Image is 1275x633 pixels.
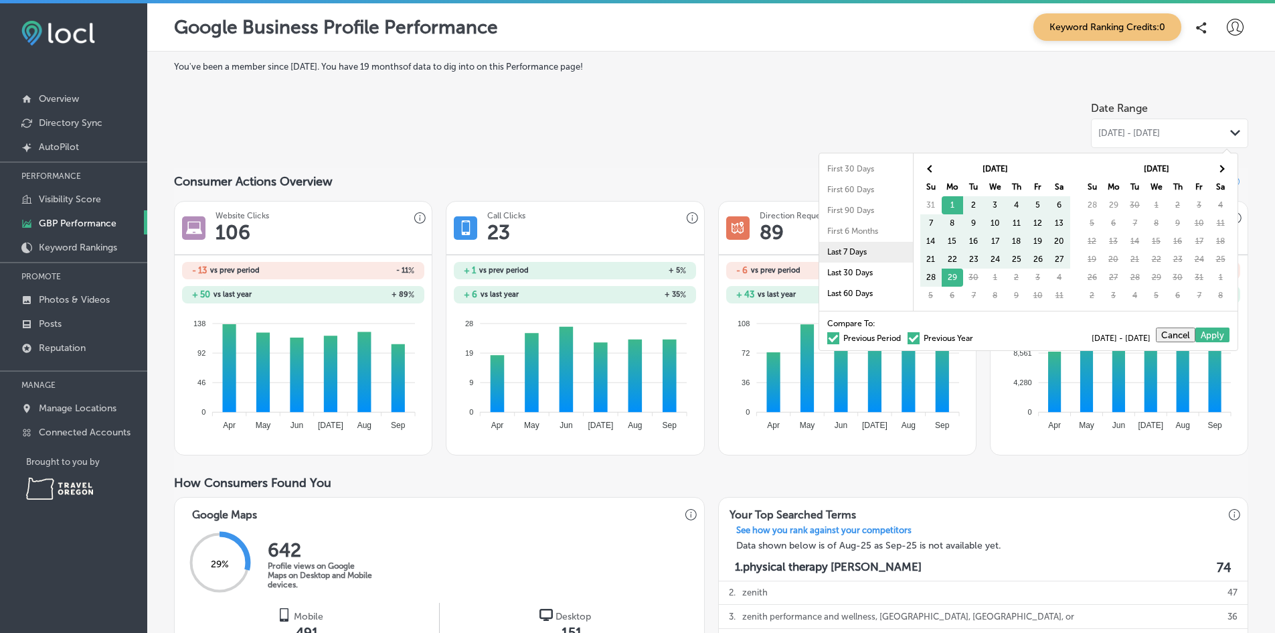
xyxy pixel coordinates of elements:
[39,403,116,414] p: Manage Locations
[1146,196,1167,214] td: 1
[1167,214,1189,232] td: 9
[1098,128,1160,139] span: [DATE] - [DATE]
[935,421,950,430] tspan: Sep
[942,232,963,251] td: 15
[736,265,748,275] h2: - 6
[1027,232,1049,251] td: 19
[479,267,529,274] span: vs prev period
[1189,269,1210,287] td: 31
[318,421,343,430] tspan: [DATE]
[767,421,780,430] tspan: Apr
[1091,102,1148,115] label: Date Range
[1006,214,1027,232] td: 11
[719,498,867,525] h3: Your Top Searched Terms
[1027,178,1049,196] th: Fr
[1146,269,1167,287] td: 29
[1124,269,1146,287] td: 28
[1227,605,1238,628] p: 36
[465,319,473,327] tspan: 28
[942,251,963,269] td: 22
[663,421,677,430] tspan: Sep
[985,232,1006,251] td: 17
[1103,287,1124,305] td: 3
[1210,232,1231,251] td: 18
[39,141,79,153] p: AutoPilot
[942,160,1049,178] th: [DATE]
[39,318,62,330] p: Posts
[26,457,147,467] p: Brought to you by
[920,214,942,232] td: 7
[1167,269,1189,287] td: 30
[742,378,750,386] tspan: 36
[819,242,913,263] li: Last 7 Days
[751,267,800,274] span: vs prev period
[726,525,922,539] a: See how you rank against your competitors
[1027,251,1049,269] td: 26
[575,290,686,299] h2: + 35
[963,287,985,305] td: 7
[1082,251,1103,269] td: 19
[819,263,913,283] li: Last 30 Days
[487,220,510,244] h1: 23
[1124,178,1146,196] th: Tu
[268,561,375,589] p: Profile views on Google Maps on Desktop and Mobile devices.
[1189,251,1210,269] td: 24
[21,21,95,46] img: fda3e92497d09a02dc62c9cd864e3231.png
[588,421,614,430] tspan: [DATE]
[39,427,131,438] p: Connected Accounts
[303,290,414,299] h2: + 89
[1027,408,1031,416] tspan: 0
[470,408,474,416] tspan: 0
[963,232,985,251] td: 16
[1210,287,1231,305] td: 8
[1167,232,1189,251] td: 16
[1195,328,1229,342] button: Apply
[216,220,250,244] h1: 106
[216,211,269,220] h3: Website Clicks
[963,251,985,269] td: 23
[1210,196,1231,214] td: 4
[834,421,847,430] tspan: Jun
[1082,232,1103,251] td: 12
[1027,196,1049,214] td: 5
[963,178,985,196] th: Tu
[556,611,591,622] span: Desktop
[736,289,754,299] h2: + 43
[464,265,476,275] h2: + 1
[1049,269,1070,287] td: 4
[963,196,985,214] td: 2
[1207,421,1222,430] tspan: Sep
[1006,178,1027,196] th: Th
[1217,560,1231,575] label: 74
[174,16,498,38] p: Google Business Profile Performance
[1006,232,1027,251] td: 18
[1124,196,1146,214] td: 30
[1079,421,1094,430] tspan: May
[819,180,913,200] li: First 60 Days
[729,581,736,604] p: 2 .
[742,349,750,357] tspan: 72
[1103,269,1124,287] td: 27
[491,421,504,430] tspan: Apr
[1033,13,1181,41] span: Keyword Ranking Credits: 0
[1092,334,1156,342] span: [DATE] - [DATE]
[1103,196,1124,214] td: 29
[26,478,93,500] img: Travel Oregon
[256,421,271,430] tspan: May
[464,289,477,299] h2: + 6
[294,611,323,622] span: Mobile
[799,421,815,430] tspan: May
[1006,269,1027,287] td: 2
[1082,196,1103,214] td: 28
[174,476,331,490] span: How Consumers Found You
[985,214,1006,232] td: 10
[1146,178,1167,196] th: We
[1048,421,1061,430] tspan: Apr
[408,266,414,275] span: %
[357,421,371,430] tspan: Aug
[819,283,913,304] li: Last 60 Days
[827,334,901,342] label: Previous Period
[1146,287,1167,305] td: 5
[39,93,79,104] p: Overview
